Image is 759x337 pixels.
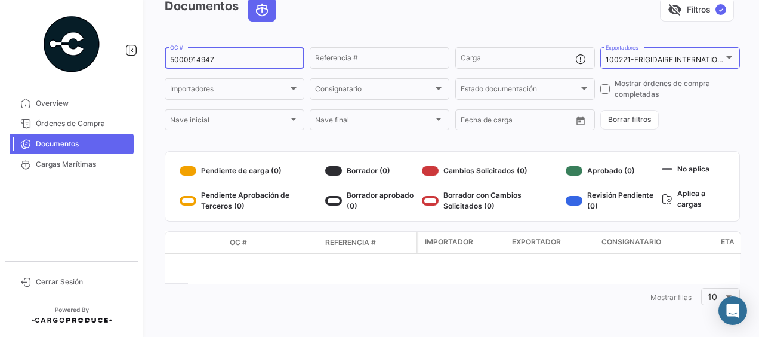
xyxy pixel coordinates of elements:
div: Borrador aprobado (0) [325,190,417,212]
span: Mostrar órdenes de compra completadas [615,78,740,100]
span: Cerrar Sesión [36,277,129,287]
datatable-header-cell: Exportador [507,232,597,253]
a: Documentos [10,134,134,154]
span: Órdenes de Compra [36,118,129,129]
span: Mostrar filas [650,293,692,302]
span: OC # [230,237,247,248]
datatable-header-cell: Consignatario [597,232,716,253]
span: Importadores [170,87,288,95]
button: Open calendar [572,112,590,130]
div: Aplica a cargas [662,186,725,212]
a: Cargas Marítimas [10,154,134,174]
span: 10 [708,292,717,302]
span: Consignatario [601,237,661,247]
div: Cambios Solicitados (0) [422,161,561,180]
span: ETA [721,237,735,247]
div: No aplica [662,161,725,176]
datatable-header-cell: Modo de Transporte [189,238,225,247]
div: Revisión Pendiente (0) [566,190,657,212]
span: ✓ [715,4,726,15]
span: Documentos [36,139,129,149]
span: Exportador [512,237,561,247]
span: Consignatario [315,87,433,95]
span: Nave inicial [170,118,288,126]
datatable-header-cell: OC # [225,232,320,253]
div: Aprobado (0) [566,161,657,180]
div: Pendiente Aprobación de Terceros (0) [180,190,320,212]
div: Pendiente de carga (0) [180,161,320,180]
span: Overview [36,98,129,109]
button: Borrar filtros [600,110,659,130]
a: Órdenes de Compra [10,114,134,134]
span: Referencia # [325,237,376,248]
span: Nave final [315,118,433,126]
span: Estado documentación [461,87,579,95]
div: Borrador con Cambios Solicitados (0) [422,190,561,212]
div: Borrador (0) [325,161,417,180]
div: Abrir Intercom Messenger [718,296,747,325]
input: Hasta [490,118,544,126]
span: visibility_off [668,2,682,17]
datatable-header-cell: Importador [418,232,507,253]
span: Importador [425,237,473,247]
mat-select-trigger: 100221-FRIGIDAIRE INTERNATIONAL [606,55,732,64]
img: powered-by.png [42,14,101,74]
input: Desde [461,118,482,126]
a: Overview [10,93,134,114]
datatable-header-cell: Referencia # [320,232,416,253]
span: Cargas Marítimas [36,159,129,170]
